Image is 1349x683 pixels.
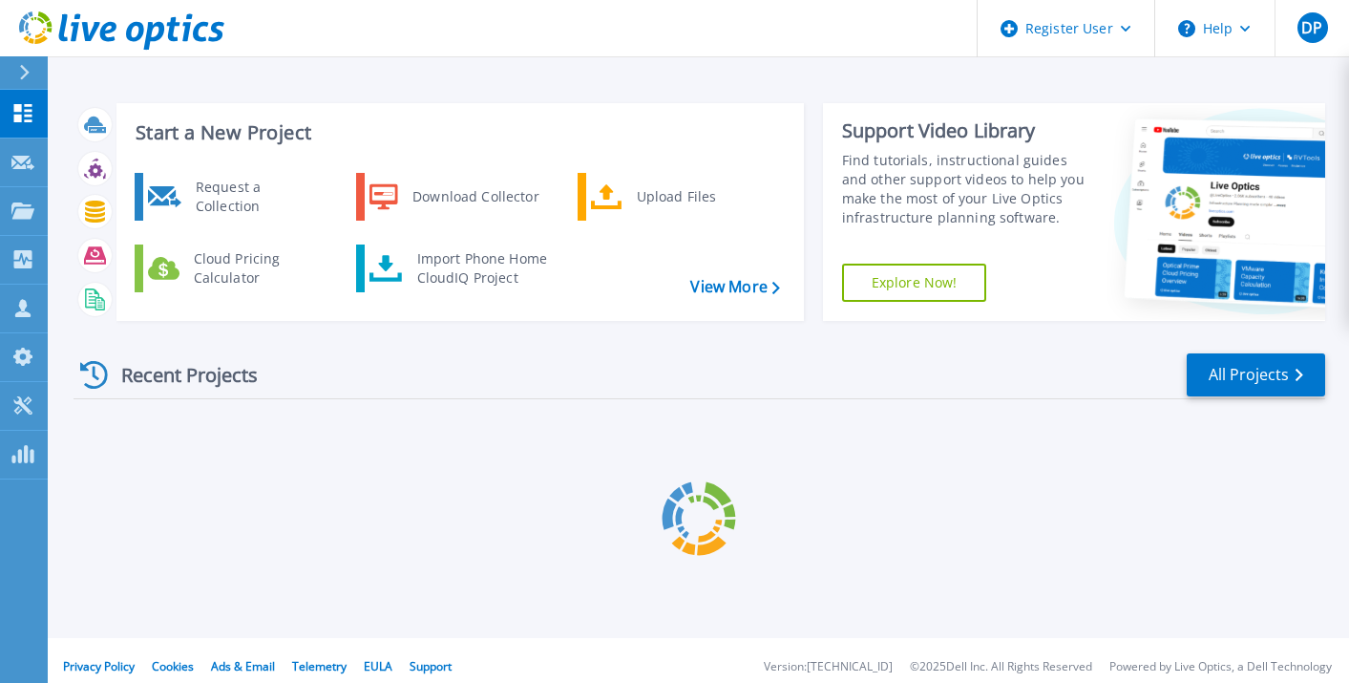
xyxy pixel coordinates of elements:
[135,245,330,292] a: Cloud Pricing Calculator
[842,264,987,302] a: Explore Now!
[578,173,773,221] a: Upload Files
[135,173,330,221] a: Request a Collection
[356,173,552,221] a: Download Collector
[74,352,284,398] div: Recent Projects
[364,658,392,674] a: EULA
[1109,661,1332,673] li: Powered by Live Optics, a Dell Technology
[410,658,452,674] a: Support
[842,118,1093,143] div: Support Video Library
[152,658,194,674] a: Cookies
[403,178,547,216] div: Download Collector
[211,658,275,674] a: Ads & Email
[690,278,779,296] a: View More
[408,249,557,288] div: Import Phone Home CloudIQ Project
[910,661,1092,673] li: © 2025 Dell Inc. All Rights Reserved
[186,178,326,216] div: Request a Collection
[63,658,135,674] a: Privacy Policy
[1187,353,1325,396] a: All Projects
[292,658,347,674] a: Telemetry
[842,151,1093,227] div: Find tutorials, instructional guides and other support videos to help you make the most of your L...
[1301,20,1322,35] span: DP
[627,178,769,216] div: Upload Files
[184,249,326,288] div: Cloud Pricing Calculator
[136,122,779,143] h3: Start a New Project
[764,661,893,673] li: Version: [TECHNICAL_ID]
